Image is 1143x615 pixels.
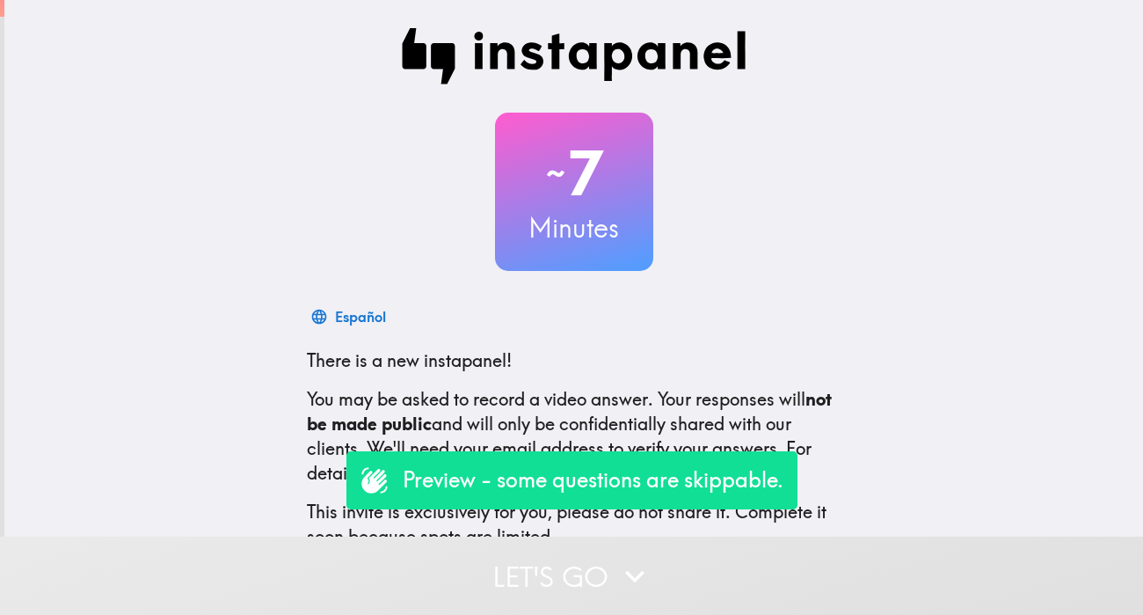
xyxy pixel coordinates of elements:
[307,500,841,549] p: This invite is exclusively for you, please do not share it. Complete it soon because spots are li...
[335,304,386,329] div: Español
[307,299,393,334] button: Español
[307,349,512,371] span: There is a new instapanel!
[307,388,832,435] b: not be made public
[403,465,783,495] p: Preview - some questions are skippable.
[543,147,568,200] span: ~
[495,137,653,209] h2: 7
[307,387,841,486] p: You may be asked to record a video answer. Your responses will and will only be confidentially sh...
[402,28,746,84] img: Instapanel
[495,209,653,246] h3: Minutes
